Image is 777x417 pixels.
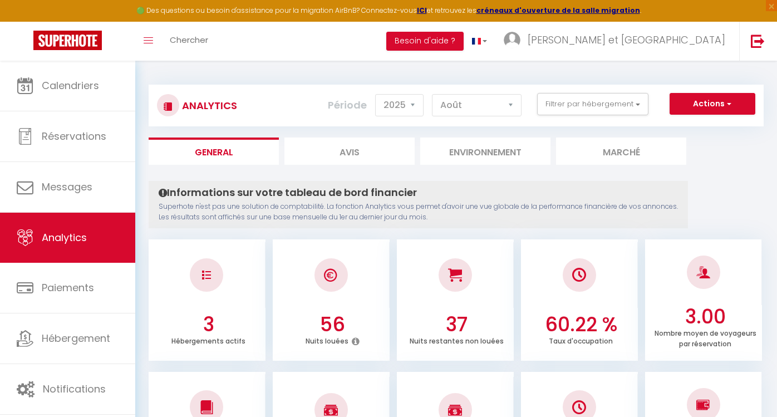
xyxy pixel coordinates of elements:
[42,129,106,143] span: Réservations
[159,187,678,199] h4: Informations sur votre tableau de bord financier
[284,138,415,165] li: Avis
[504,32,520,48] img: ...
[670,93,755,115] button: Actions
[537,93,648,115] button: Filtrer par hébergement
[528,33,725,47] span: [PERSON_NAME] et [GEOGRAPHIC_DATA]
[495,22,739,61] a: ... [PERSON_NAME] et [GEOGRAPHIC_DATA]
[279,313,387,336] h3: 56
[556,138,686,165] li: Marché
[43,382,106,396] span: Notifications
[410,334,504,346] p: Nuits restantes non louées
[42,180,92,194] span: Messages
[202,271,211,279] img: NO IMAGE
[42,230,87,244] span: Analytics
[651,305,759,328] h3: 3.00
[42,331,110,345] span: Hébergement
[33,31,102,50] img: Super Booking
[417,6,427,15] a: ICI
[306,334,348,346] p: Nuits louées
[159,202,678,223] p: Superhote n'est pas une solution de comptabilité. La fonction Analytics vous permet d'avoir une v...
[572,400,586,414] img: NO IMAGE
[386,32,464,51] button: Besoin d'aide ?
[696,398,710,411] img: NO IMAGE
[655,326,756,349] p: Nombre moyen de voyageurs par réservation
[161,22,217,61] a: Chercher
[527,313,635,336] h3: 60.22 %
[42,79,99,92] span: Calendriers
[154,313,262,336] h3: 3
[42,281,94,295] span: Paiements
[170,34,208,46] span: Chercher
[171,334,245,346] p: Hébergements actifs
[149,138,279,165] li: General
[328,93,367,117] label: Période
[549,334,613,346] p: Taux d'occupation
[179,93,237,118] h3: Analytics
[476,6,640,15] a: créneaux d'ouverture de la salle migration
[403,313,511,336] h3: 37
[751,34,765,48] img: logout
[420,138,550,165] li: Environnement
